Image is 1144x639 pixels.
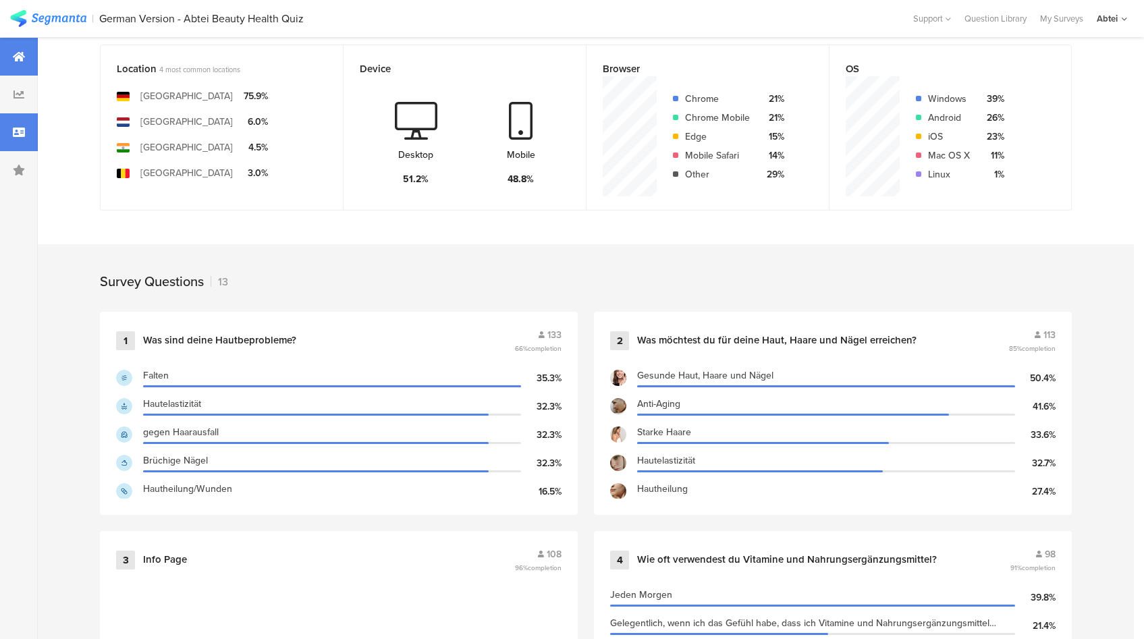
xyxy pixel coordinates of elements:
div: Info Page [143,553,187,567]
img: d3718dnoaommpf.cloudfront.net%2Fitem%2F83b374568c8cd707259c.png [116,426,132,443]
div: 33.6% [1015,428,1056,442]
div: 6.0% [244,115,268,129]
img: d3718dnoaommpf.cloudfront.net%2Fitem%2Fd53bf7b97ce0ce6d6f3e.png [116,398,132,414]
div: [GEOGRAPHIC_DATA] [140,140,233,155]
div: Linux [928,167,970,182]
div: 35.3% [521,371,562,385]
div: Desktop [398,148,433,162]
img: d3718dnoaommpf.cloudfront.net%2Fitem%2F286a837e4b862e5bbc20.jpg [610,370,626,386]
span: completion [1022,563,1056,573]
div: 29% [761,167,784,182]
span: Hautelastizität [143,397,201,411]
div: 21% [761,92,784,106]
div: 50.4% [1015,371,1056,385]
div: Survey Questions [100,271,204,291]
div: Chrome [685,92,750,106]
span: completion [1022,343,1056,354]
span: completion [528,343,562,354]
div: Was möchtest du für deine Haut, Haare und Nägel erreichen? [637,334,917,348]
div: Browser [603,61,790,76]
span: gegen Haarausfall [143,425,219,439]
div: Device [360,61,547,76]
img: segmanta logo [10,10,86,27]
div: 3.0% [244,166,268,180]
div: 2 [610,331,629,350]
div: Was sind deine Hautbeprobleme? [143,334,296,348]
div: 32.3% [521,456,562,470]
span: Hautheilung [637,482,688,496]
a: My Surveys [1033,12,1090,25]
img: d3718dnoaommpf.cloudfront.net%2Fitem%2Ffa7582b585e2782a1d36.png [610,426,626,443]
div: Abtei [1097,12,1118,25]
div: Wie oft verwendest du Vitamine und Nahrungsergänzungsmittel? [637,553,937,567]
span: 91% [1010,563,1056,573]
div: 15% [761,130,784,144]
span: Brüchige Nägel [143,453,208,468]
div: Mobile [507,148,535,162]
img: d3718dnoaommpf.cloudfront.net%2Fitem%2F235d70527e3a1b1a4716.png [116,370,132,386]
div: Support [913,8,951,29]
div: 23% [981,130,1004,144]
img: d3718dnoaommpf.cloudfront.net%2Fitem%2F170b6f05fcee8f9d44cc.png [116,483,132,499]
div: 32.7% [1015,456,1056,470]
div: 1% [981,167,1004,182]
span: 98 [1045,547,1056,561]
div: Edge [685,130,750,144]
div: | [92,11,94,26]
span: 66% [515,343,562,354]
div: 32.3% [521,428,562,442]
div: 41.6% [1015,399,1056,414]
div: 26% [981,111,1004,125]
div: 39.8% [1015,590,1056,605]
div: 39% [981,92,1004,106]
span: completion [528,563,562,573]
img: d3718dnoaommpf.cloudfront.net%2Fitem%2F26238a136068e4a85db1.jpg [610,398,626,414]
div: 51.2% [403,172,429,186]
span: 85% [1009,343,1056,354]
div: 16.5% [521,484,562,499]
div: 4 [610,551,629,569]
div: Mobile Safari [685,148,750,163]
div: 1 [116,331,135,350]
div: Mac OS X [928,148,970,163]
div: [GEOGRAPHIC_DATA] [140,89,233,103]
span: 4 most common locations [159,64,240,75]
div: 27.4% [1015,484,1056,499]
div: 21.4% [1015,619,1056,633]
span: Falten [143,368,169,383]
span: 96% [515,563,562,573]
div: 75.9% [244,89,268,103]
div: Chrome Mobile [685,111,750,125]
div: [GEOGRAPHIC_DATA] [140,166,233,180]
span: Anti-Aging [637,397,680,411]
div: German Version - Abtei Beauty Health Quiz [99,12,304,25]
span: 108 [547,547,562,561]
span: Gesunde Haut, Haare und Nägel [637,368,773,383]
div: 11% [981,148,1004,163]
div: Location [117,61,304,76]
span: Jeden Morgen [610,588,672,602]
div: OS [846,61,1033,76]
img: d3718dnoaommpf.cloudfront.net%2Fitem%2F4e5ba0fa1da358a2e5f0.png [116,455,132,471]
a: Question Library [958,12,1033,25]
span: 113 [1043,328,1056,342]
div: iOS [928,130,970,144]
div: 21% [761,111,784,125]
span: Gelegentlich, wenn ich das Gefühl habe, dass ich Vitamine und Nahrungsergänzungsmittel nehmen sollte [610,616,1008,630]
div: 32.3% [521,399,562,414]
div: Windows [928,92,970,106]
span: Hautheilung/Wunden [143,482,232,496]
div: 4.5% [244,140,268,155]
span: 133 [547,328,562,342]
img: d3718dnoaommpf.cloudfront.net%2Fitem%2F61915d343d50e0c7f32f.jpg [610,483,626,499]
div: 14% [761,148,784,163]
span: Starke Haare [637,425,691,439]
div: 13 [211,274,228,289]
div: [GEOGRAPHIC_DATA] [140,115,233,129]
div: Other [685,167,750,182]
div: Android [928,111,970,125]
span: Hautelastizität [637,453,695,468]
div: 3 [116,551,135,569]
